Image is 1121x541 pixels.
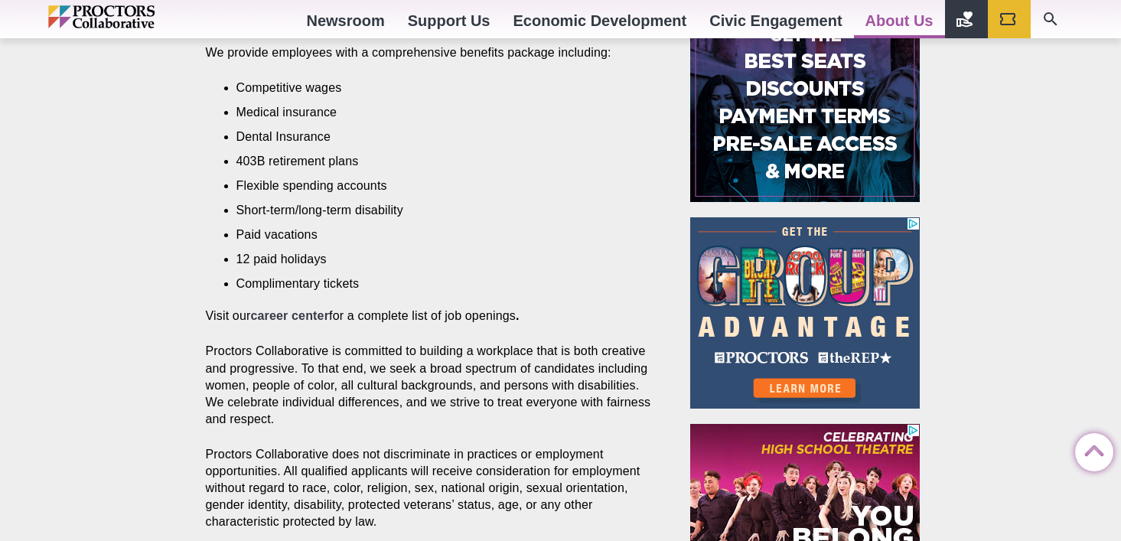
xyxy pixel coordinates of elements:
li: Flexible spending accounts [236,178,633,194]
strong: . [516,309,520,322]
a: career center [250,309,329,322]
iframe: Advertisement [690,11,920,202]
li: Competitive wages [236,80,633,96]
li: Paid vacations [236,227,633,243]
p: Proctors Collaborative does not discriminate in practices or employment opportunities. All qualif... [206,446,656,530]
li: 12 paid holidays [236,251,633,268]
p: Visit our for a complete list of job openings [206,308,656,324]
li: Dental Insurance [236,129,633,145]
a: Back to Top [1075,434,1106,464]
p: Proctors Collaborative is committed to building a workplace that is both creative and progressive... [206,343,656,427]
li: Complimentary tickets [236,275,633,292]
li: Short-term/long-term disability [236,202,633,219]
li: Medical insurance [236,104,633,121]
img: Proctors logo [48,5,220,28]
p: We provide employees with a comprehensive benefits package including: [206,44,656,61]
li: 403B retirement plans [236,153,633,170]
iframe: Advertisement [690,217,920,409]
